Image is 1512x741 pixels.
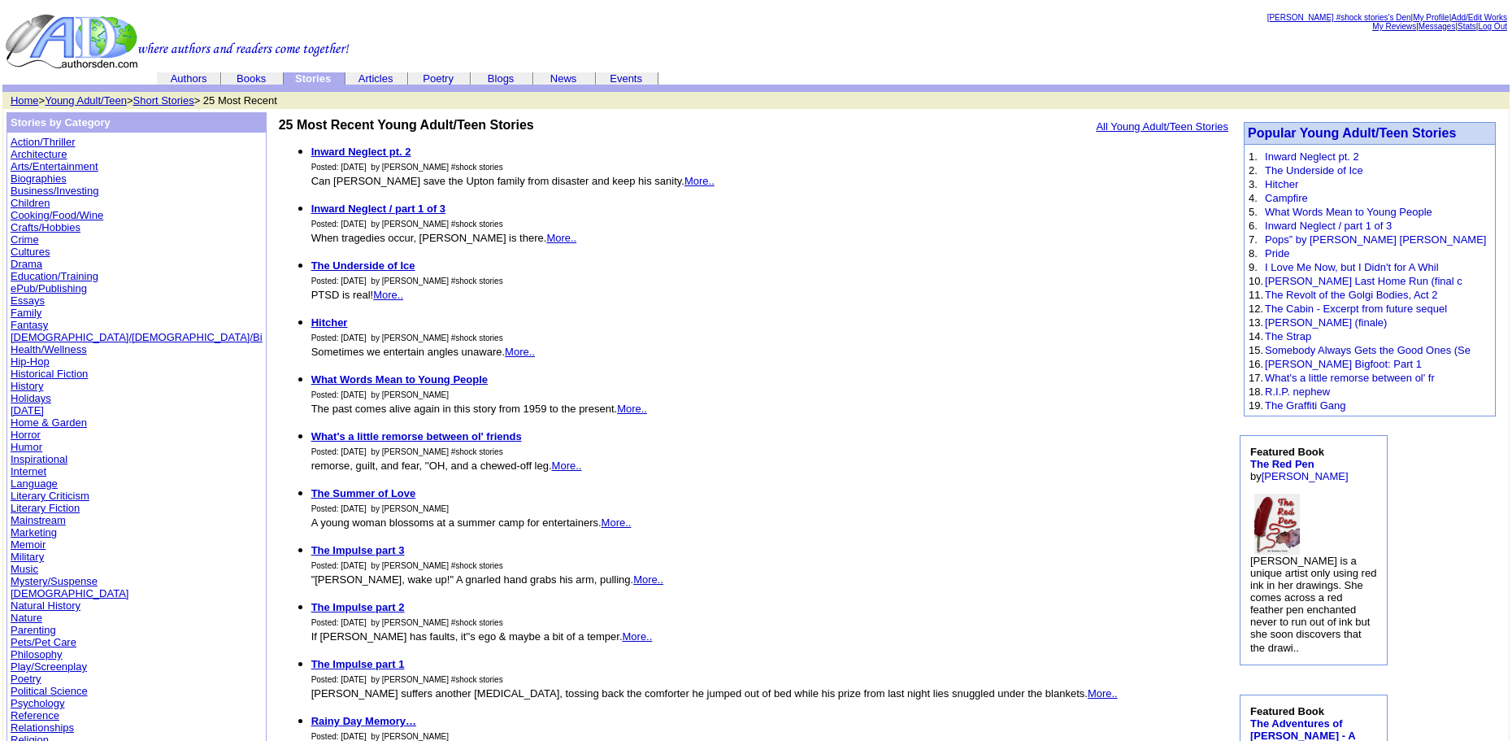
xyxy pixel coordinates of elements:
[45,94,127,107] a: Young Adult/Teen
[423,72,454,85] a: Poetry
[1265,330,1311,342] a: The Strap
[11,355,50,368] a: Hip-Hop
[311,390,449,399] font: Posted: [DATE] by [PERSON_NAME]
[311,573,663,586] font: "[PERSON_NAME], wake up!" A gnarled hand grabs his arm, pulling.
[311,687,1118,700] font: [PERSON_NAME] suffers another [MEDICAL_DATA], tossing back the comforter he jumped out of bed whi...
[11,490,89,502] a: Literary Criticism
[11,477,58,490] a: Language
[1265,358,1422,370] a: [PERSON_NAME] Bigfoot: Part 1
[1265,399,1345,412] a: The Graffiti Gang
[11,148,67,160] a: Architecture
[1262,470,1349,482] a: [PERSON_NAME]
[1478,22,1507,31] a: Log Out
[1507,86,1508,90] img: cleardot.gif
[220,78,221,79] img: cleardot.gif
[1265,220,1392,232] a: Inward Neglect / part 1 of 3
[1250,446,1349,482] font: by
[11,551,44,563] a: Military
[11,660,87,673] a: Play/Screenplay
[311,732,449,741] font: Posted: [DATE] by [PERSON_NAME]
[311,373,488,386] b: What Words Mean to Young People
[11,599,80,612] a: Natural History
[311,316,348,329] b: Hitcher
[311,460,582,472] font: remorse, guilt, and fear, ''OH, and a chewed-off leg.
[1265,386,1330,398] a: R.I.P. nephew
[11,453,67,465] a: Inspirational
[1458,22,1476,31] a: Stats
[358,72,393,85] a: Articles
[1249,399,1263,412] font: 19.
[407,78,408,79] img: cleardot.gif
[1265,178,1298,190] a: Hitcher
[1265,344,1471,356] a: Somebody Always Gets the Good Ones (Se
[311,715,416,727] a: Rainy Day Memory…
[11,673,41,685] a: Poetry
[11,404,44,416] a: [DATE]
[295,72,331,85] b: Stories
[1265,150,1359,163] a: Inward Neglect pt. 2
[279,118,534,132] b: 25 Most Recent Young Adult/Teen Stories
[1265,303,1447,315] a: The Cabin - Excerpt from future sequel
[11,221,80,233] a: Crafts/Hobbies
[1249,303,1263,315] font: 12.
[157,78,158,79] img: cleardot.gif
[1249,261,1258,273] font: 9.
[546,232,576,244] a: More..
[1265,247,1289,259] a: Pride
[471,78,471,79] img: cleardot.gif
[11,233,39,246] a: Crime
[311,259,415,272] a: The Underside of Ice
[11,429,41,441] a: Horror
[1265,192,1308,204] a: Campfire
[311,403,647,415] font: The past comes alive again in this story from 1959 to the present.
[1265,275,1462,287] a: [PERSON_NAME] Last Home Run (final c
[11,136,75,148] a: Action/Thriller
[1265,372,1435,384] a: What's a little remorse between ol' fr
[11,160,98,172] a: Arts/Entertainment
[311,146,411,158] b: Inward Neglect pt. 2
[1254,494,1300,555] img: 59212.jpg
[1249,330,1263,342] font: 14.
[658,78,658,79] img: cleardot.gif
[1265,316,1387,329] a: [PERSON_NAME] (finale)
[11,185,98,197] a: Business/Investing
[11,116,111,129] b: Stories by Category
[11,319,48,331] a: Fantasy
[11,294,45,307] a: Essays
[1249,233,1258,246] font: 7.
[311,487,416,499] b: The Summer of Love
[311,658,405,670] a: The Impulse part 1
[311,163,503,172] font: Posted: [DATE] by [PERSON_NAME] #shock stories
[11,380,43,392] a: History
[311,175,715,187] font: Can [PERSON_NAME] save the Upton family from disaster and keep his sanity.
[11,636,76,648] a: Pets/Pet Care
[1249,192,1258,204] font: 4.
[237,72,266,85] a: Books
[311,504,449,513] font: Posted: [DATE] by [PERSON_NAME]
[1372,22,1416,31] a: My Reviews
[1250,555,1376,654] font: [PERSON_NAME] is a unique artist only using red ink in her drawings. She comes across a red feath...
[1096,120,1228,133] a: All Young Adult/Teen Stories
[311,203,445,215] b: Inward Neglect / part 1 of 3
[1250,458,1314,470] a: The Red Pen
[1267,13,1507,31] font: | | | | |
[1265,206,1432,218] a: What Words Mean to Young People
[311,517,632,529] font: A young woman blossoms at a summer camp for entertainers.
[311,333,503,342] font: Posted: [DATE] by [PERSON_NAME] #shock stories
[1419,22,1456,31] a: Messages
[1249,358,1263,370] font: 16.
[11,624,56,636] a: Parenting
[311,601,405,613] a: The Impulse part 2
[11,270,98,282] a: Education/Training
[11,343,87,355] a: Health/Wellness
[1249,289,1263,301] font: 11.
[11,331,263,343] a: [DEMOGRAPHIC_DATA]/[DEMOGRAPHIC_DATA]/Bi
[1088,687,1118,700] a: More..
[1249,275,1263,287] font: 10.
[311,277,503,286] font: Posted: [DATE] by [PERSON_NAME] #shock stories
[1248,126,1456,140] a: Popular Young Adult/Teen Stories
